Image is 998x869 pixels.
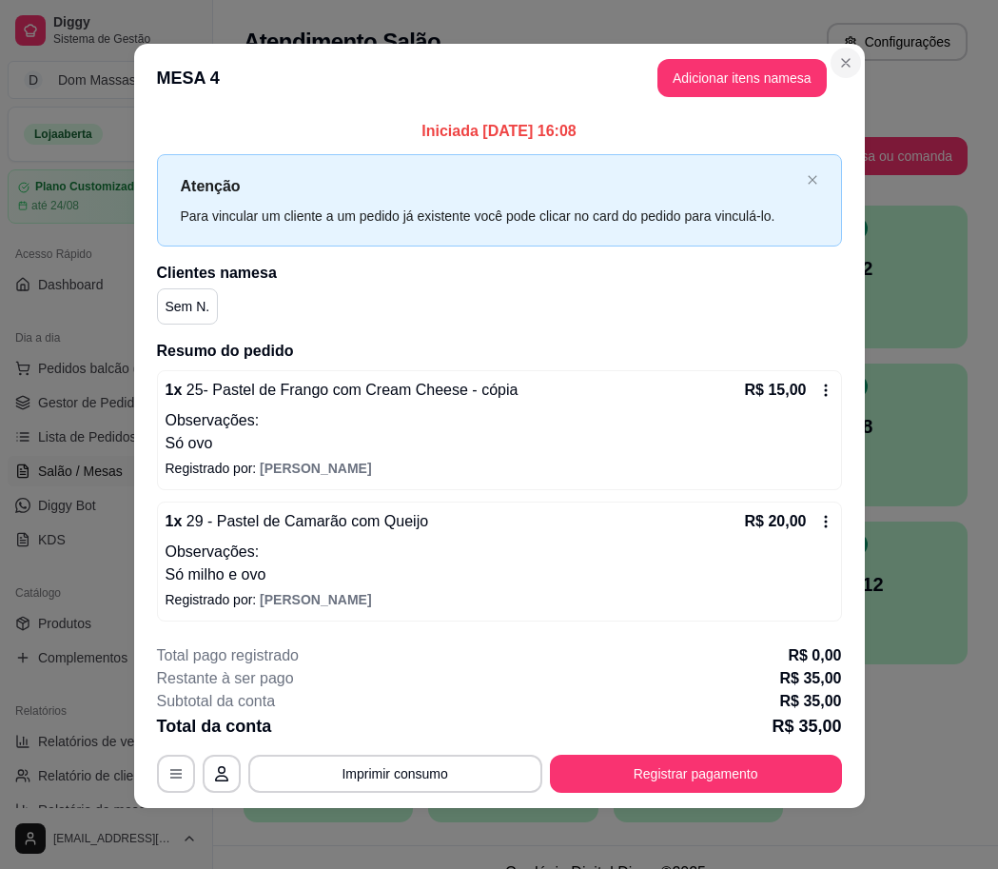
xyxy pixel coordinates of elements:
p: Total pago registrado [157,644,299,667]
button: close [807,174,818,187]
p: Só ovo [166,432,833,455]
p: R$ 35,00 [772,713,841,740]
span: 25- Pastel de Frango com Cream Cheese - cópia [182,382,518,398]
p: Registrado por: [166,459,833,478]
h2: Clientes na mesa [157,262,842,285]
p: 1 x [166,379,519,402]
span: [PERSON_NAME] [260,461,371,476]
p: Iniciada [DATE] 16:08 [157,120,842,143]
p: Observações: [166,541,833,563]
p: 1 x [166,510,429,533]
p: R$ 20,00 [745,510,807,533]
p: Registrado por: [166,590,833,609]
header: MESA 4 [134,44,865,112]
p: Total da conta [157,713,272,740]
p: Subtotal da conta [157,690,276,713]
span: close [807,174,818,186]
span: 29 - Pastel de Camarão com Queijo [182,513,428,529]
p: R$ 35,00 [780,667,842,690]
p: R$ 15,00 [745,379,807,402]
p: R$ 0,00 [788,644,841,667]
button: Registrar pagamento [550,755,842,793]
p: Sem N. [166,297,210,316]
h2: Resumo do pedido [157,340,842,363]
button: Adicionar itens namesa [657,59,827,97]
button: Close [831,48,861,78]
button: Imprimir consumo [248,755,542,793]
span: [PERSON_NAME] [260,592,371,607]
p: R$ 35,00 [780,690,842,713]
p: Restante à ser pago [157,667,294,690]
div: Para vincular um cliente a um pedido já existente você pode clicar no card do pedido para vinculá... [181,206,799,227]
p: Observações: [166,409,833,432]
p: Só milho e ovo [166,563,833,586]
p: Atenção [181,174,799,198]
